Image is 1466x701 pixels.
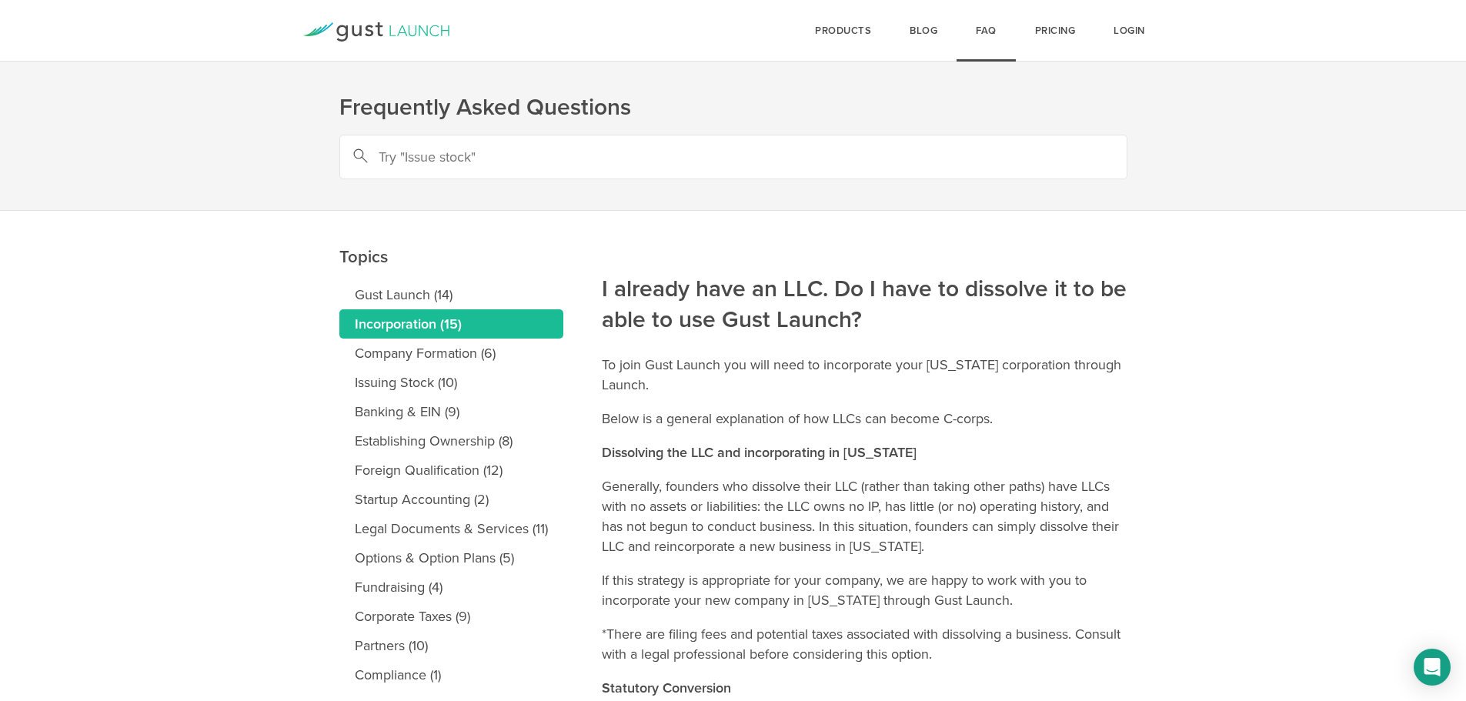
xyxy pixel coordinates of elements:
a: Partners (10) [339,631,563,660]
p: To join Gust Launch you will need to incorporate your [US_STATE] corporation through Launch. [602,355,1127,395]
a: Corporate Taxes (9) [339,602,563,631]
a: Compliance (1) [339,660,563,689]
a: Foreign Qualification (12) [339,456,563,485]
a: Fundraising (4) [339,572,563,602]
p: *There are filing fees and potential taxes associated with dissolving a business. Consult with a ... [602,624,1127,664]
a: Establishing Ownership (8) [339,426,563,456]
a: Gust Launch (14) [339,280,563,309]
a: Options & Option Plans (5) [339,543,563,572]
h2: I already have an LLC. Do I have to dissolve it to be able to use Gust Launch? [602,170,1127,335]
p: Generally, founders who dissolve their LLC (rather than taking other paths) have LLCs with no ass... [602,476,1127,556]
strong: Statutory Conversion [602,679,731,696]
h2: Topics [339,138,563,272]
input: Try "Issue stock" [339,135,1127,179]
a: Issuing Stock (10) [339,368,563,397]
div: Open Intercom Messenger [1414,649,1451,686]
p: Below is a general explanation of how LLCs can become C-corps. [602,409,1127,429]
a: Startup Accounting (2) [339,485,563,514]
strong: Dissolving the LLC and incorporating in [US_STATE] [602,444,917,461]
p: If this strategy is appropriate for your company, we are happy to work with you to incorporate yo... [602,570,1127,610]
a: Incorporation (15) [339,309,563,339]
a: Banking & EIN (9) [339,397,563,426]
h1: Frequently Asked Questions [339,92,1127,123]
a: Company Formation (6) [339,339,563,368]
a: Legal Documents & Services (11) [339,514,563,543]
